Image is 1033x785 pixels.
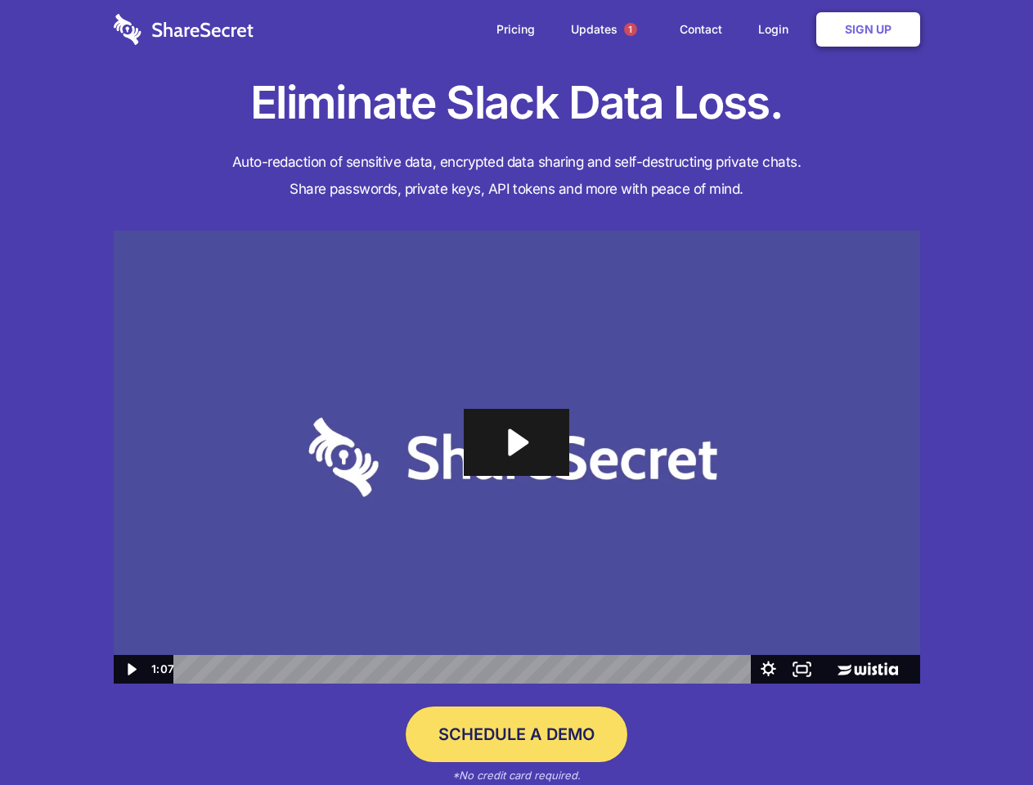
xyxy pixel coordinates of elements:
[816,12,920,47] a: Sign Up
[742,4,813,55] a: Login
[480,4,551,55] a: Pricing
[624,23,637,36] span: 1
[752,655,785,684] button: Show settings menu
[114,149,920,203] h4: Auto-redaction of sensitive data, encrypted data sharing and self-destructing private chats. Shar...
[114,74,920,132] h1: Eliminate Slack Data Loss.
[452,769,581,782] em: *No credit card required.
[406,706,627,762] a: Schedule a Demo
[819,655,919,684] a: Wistia Logo -- Learn More
[663,4,739,55] a: Contact
[951,703,1013,765] iframe: Drift Widget Chat Controller
[464,409,568,476] button: Play Video: Sharesecret Slack Extension
[114,231,920,684] img: Sharesecret
[186,655,743,684] div: Playbar
[785,655,819,684] button: Fullscreen
[114,655,147,684] button: Play Video
[114,14,254,45] img: logo-wordmark-white-trans-d4663122ce5f474addd5e946df7df03e33cb6a1c49d2221995e7729f52c070b2.svg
